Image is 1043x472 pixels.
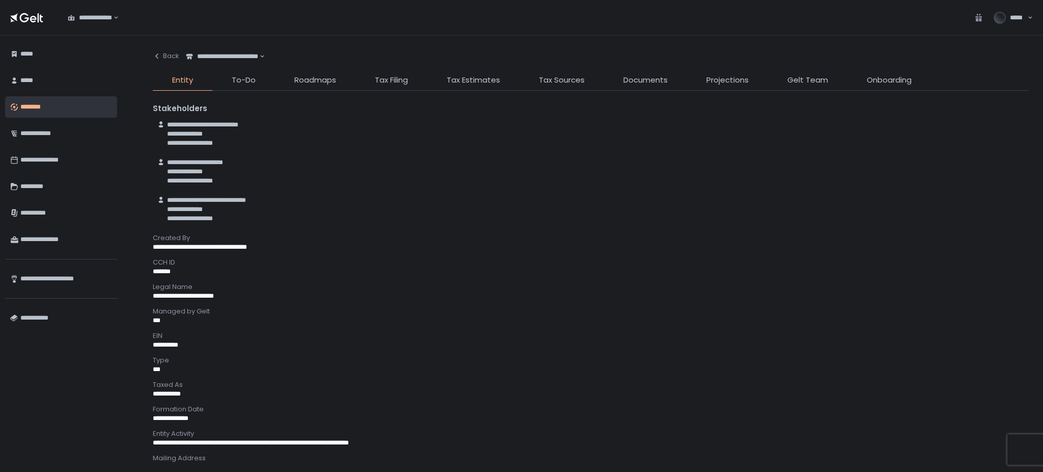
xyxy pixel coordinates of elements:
[375,74,408,86] span: Tax Filing
[153,429,1029,438] div: Entity Activity
[232,74,256,86] span: To-Do
[153,307,1029,316] div: Managed by Gelt
[153,282,1029,292] div: Legal Name
[153,380,1029,389] div: Taxed As
[867,74,912,86] span: Onboarding
[153,356,1029,365] div: Type
[153,454,1029,463] div: Mailing Address
[61,7,119,29] div: Search for option
[172,74,193,86] span: Entity
[153,51,179,61] div: Back
[153,258,1029,267] div: CCH ID
[112,13,113,23] input: Search for option
[153,103,1029,115] div: Stakeholders
[153,46,179,66] button: Back
[787,74,828,86] span: Gelt Team
[153,405,1029,414] div: Formation Date
[153,233,1029,243] div: Created By
[623,74,668,86] span: Documents
[539,74,585,86] span: Tax Sources
[447,74,500,86] span: Tax Estimates
[294,74,336,86] span: Roadmaps
[153,331,1029,340] div: EIN
[706,74,749,86] span: Projections
[179,46,265,67] div: Search for option
[258,51,259,62] input: Search for option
